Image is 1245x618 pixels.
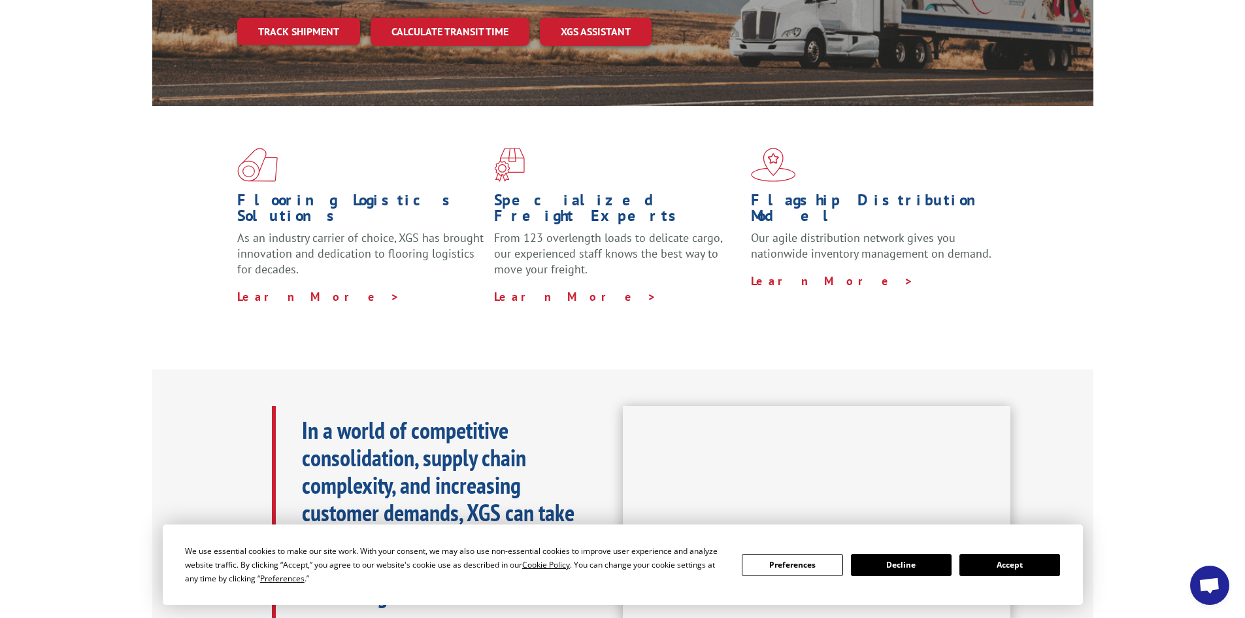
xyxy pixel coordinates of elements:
img: xgs-icon-total-supply-chain-intelligence-red [237,148,278,182]
span: Cookie Policy [522,559,570,570]
a: Learn More > [494,289,657,304]
div: Open chat [1190,566,1229,605]
span: Our agile distribution network gives you nationwide inventory management on demand. [751,230,991,261]
div: Cookie Consent Prompt [163,524,1083,605]
a: XGS ASSISTANT [540,18,652,46]
button: Accept [959,554,1060,576]
div: We use essential cookies to make our site work. With your consent, we may also use non-essential ... [185,544,726,585]
span: Preferences [260,573,305,584]
img: xgs-icon-flagship-distribution-model-red [751,148,796,182]
img: xgs-icon-focused-on-flooring-red [494,148,525,182]
a: Track shipment [237,18,360,45]
h1: Flooring Logistics Solutions [237,192,484,230]
a: Calculate transit time [371,18,529,46]
button: Decline [851,554,952,576]
p: From 123 overlength loads to delicate cargo, our experienced staff knows the best way to move you... [494,230,741,288]
button: Preferences [742,554,842,576]
h1: Flagship Distribution Model [751,192,998,230]
h1: Specialized Freight Experts [494,192,741,230]
b: In a world of competitive consolidation, supply chain complexity, and increasing customer demands... [302,415,574,610]
a: Learn More > [237,289,400,304]
span: As an industry carrier of choice, XGS has brought innovation and dedication to flooring logistics... [237,230,484,277]
a: Learn More > [751,273,914,288]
